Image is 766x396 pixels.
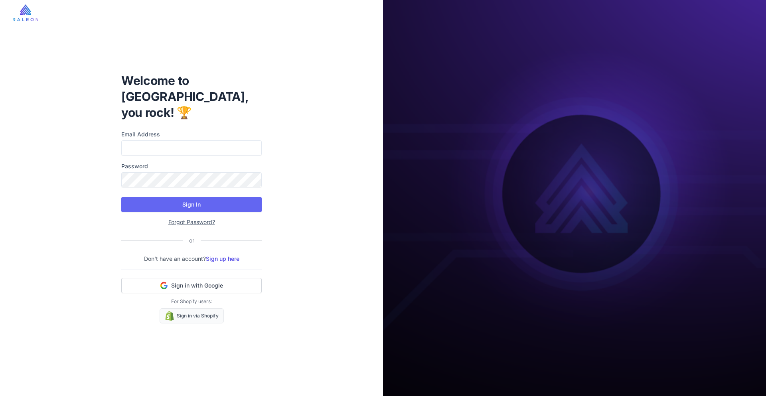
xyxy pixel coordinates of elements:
a: Forgot Password? [168,219,215,225]
a: Sign in via Shopify [160,308,224,323]
button: Sign In [121,197,262,212]
a: Sign up here [206,255,239,262]
label: Email Address [121,130,262,139]
p: For Shopify users: [121,298,262,305]
p: Don't have an account? [121,254,262,263]
h1: Welcome to [GEOGRAPHIC_DATA], you rock! 🏆 [121,73,262,120]
button: Sign in with Google [121,278,262,293]
span: Sign in with Google [171,282,223,290]
label: Password [121,162,262,171]
img: raleon-logo-whitebg.9aac0268.jpg [13,4,38,21]
div: or [183,236,201,245]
